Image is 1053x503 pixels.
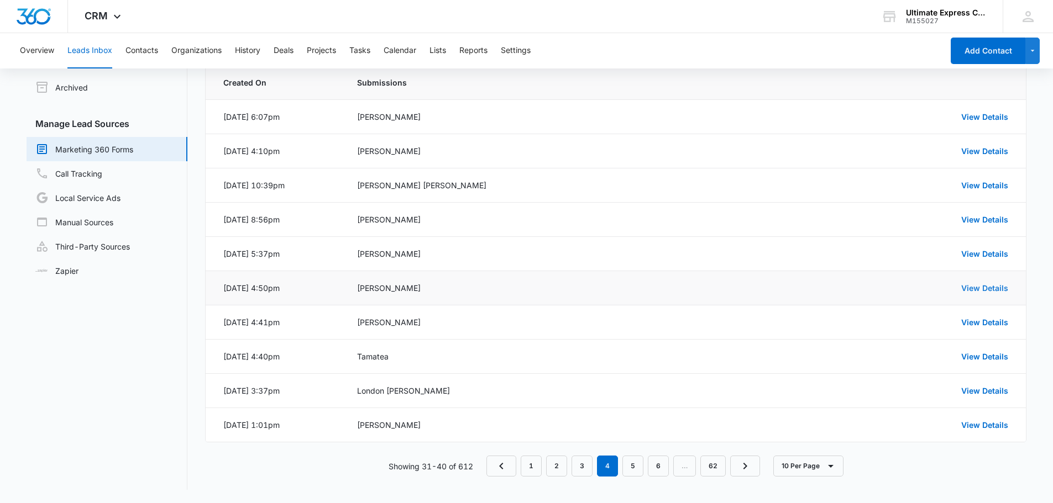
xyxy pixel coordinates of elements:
a: Manual Sources [35,215,113,229]
a: Local Service Ads [35,191,121,204]
a: Previous Page [486,456,516,476]
a: View Details [961,146,1008,156]
div: [DATE] 4:41pm [223,316,280,328]
p: Showing 31-40 of 612 [389,460,473,472]
div: [DATE] 1:01pm [223,419,280,431]
div: [DATE] 3:37pm [223,385,280,396]
div: [PERSON_NAME] [357,145,785,157]
a: Page 2 [546,456,567,476]
button: Deals [274,33,294,68]
div: [PERSON_NAME] [357,282,785,294]
a: View Details [961,352,1008,361]
nav: Pagination [486,456,760,476]
a: Third-Party Sources [35,240,130,253]
button: Reports [459,33,488,68]
div: London [PERSON_NAME] [357,385,785,396]
div: [PERSON_NAME] [357,214,785,225]
div: [PERSON_NAME] [357,248,785,260]
button: 10 Per Page [773,456,844,476]
div: [PERSON_NAME] [PERSON_NAME] [357,179,785,191]
div: [DATE] 4:10pm [223,145,280,157]
a: Page 3 [572,456,593,476]
a: Page 5 [622,456,643,476]
div: [DATE] 8:56pm [223,214,280,225]
div: [DATE] 6:07pm [223,111,280,123]
div: [DATE] 4:40pm [223,351,280,362]
a: View Details [961,386,1008,395]
button: Calendar [384,33,416,68]
span: Created On [223,77,331,88]
a: Zapier [35,265,78,277]
a: View Details [961,215,1008,224]
button: Organizations [171,33,222,68]
a: View Details [961,420,1008,430]
div: account name [906,8,987,17]
a: Page 62 [700,456,726,476]
a: Marketing 360 Forms [35,142,133,156]
button: Leads Inbox [67,33,112,68]
a: Call Tracking [35,167,102,180]
div: [DATE] 10:39pm [223,179,285,191]
a: Page 1 [521,456,542,476]
a: Page 6 [648,456,669,476]
button: Lists [429,33,446,68]
div: [DATE] 4:50pm [223,282,280,294]
div: [DATE] 5:37pm [223,248,280,260]
div: [PERSON_NAME] [357,419,785,431]
span: CRM [85,10,108,22]
button: Add Contact [951,38,1025,64]
a: Archived [35,81,88,94]
div: [PERSON_NAME] [357,111,785,123]
div: account id [906,17,987,25]
button: Settings [501,33,531,68]
a: Next Page [730,456,760,476]
a: View Details [961,283,1008,293]
button: Projects [307,33,336,68]
em: 4 [597,456,618,476]
div: Tamatea [357,351,785,362]
button: Tasks [349,33,370,68]
h3: Manage Lead Sources [27,117,187,130]
div: [PERSON_NAME] [357,316,785,328]
button: History [235,33,260,68]
span: Submissions [357,77,785,88]
button: Overview [20,33,54,68]
a: View Details [961,112,1008,121]
a: View Details [961,317,1008,327]
button: Contacts [125,33,158,68]
a: View Details [961,249,1008,258]
a: Leads283 [35,56,108,70]
a: View Details [961,181,1008,190]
